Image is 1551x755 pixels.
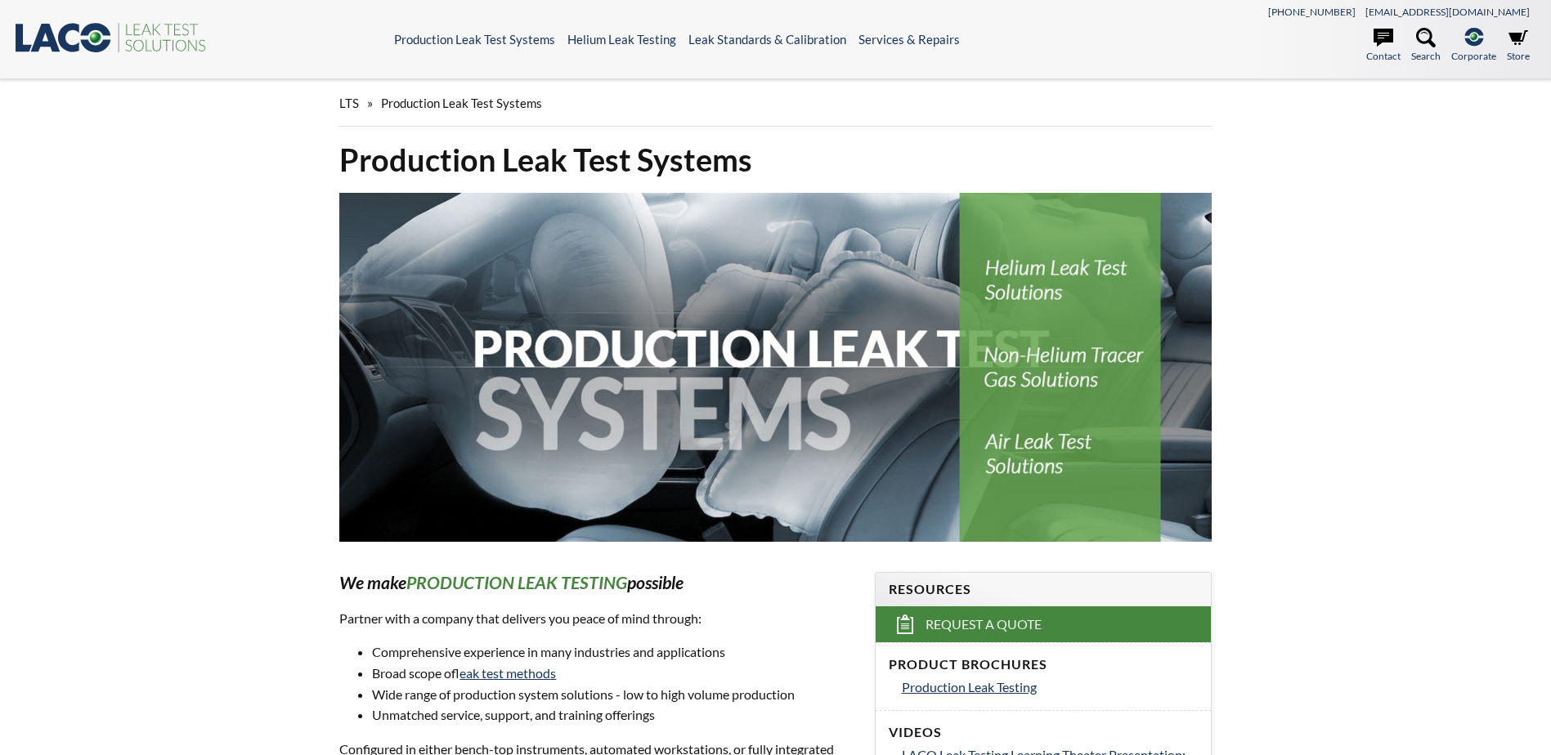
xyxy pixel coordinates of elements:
[394,32,555,47] a: Production Leak Test Systems
[688,32,846,47] a: Leak Standards & Calibration
[372,684,854,705] li: Wide range of production system solutions - low to high volume production
[876,606,1211,642] a: Request a Quote
[926,616,1042,633] span: Request a Quote
[381,96,542,110] span: Production Leak Test Systems
[1366,28,1401,64] a: Contact
[858,32,960,47] a: Services & Repairs
[339,572,684,593] em: We make possible
[339,96,359,110] span: LTS
[1365,6,1530,18] a: [EMAIL_ADDRESS][DOMAIN_NAME]
[902,679,1037,695] span: Production Leak Testing
[889,581,1198,598] h4: Resources
[1411,28,1441,64] a: Search
[1507,28,1530,64] a: Store
[902,677,1198,698] a: Production Leak Testing
[372,641,854,663] li: Comprehensive experience in many industries and applications
[406,572,627,593] strong: PRODUCTION LEAK TESTING
[889,724,1198,741] h4: Videos
[339,140,1211,180] h1: Production Leak Test Systems
[339,193,1211,542] img: Production Leak Test Systems header
[372,663,854,684] li: Broad scope of
[372,704,854,726] li: Unmatched service, support, and training offerings
[1451,48,1496,64] span: Corporate
[889,656,1198,673] h4: Product Brochures
[567,32,676,47] a: Helium Leak Testing
[339,608,854,629] p: Partner with a company that delivers you peace of mind through:
[459,665,556,681] a: leak test methods
[1268,6,1356,18] a: [PHONE_NUMBER]
[339,80,1211,127] div: »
